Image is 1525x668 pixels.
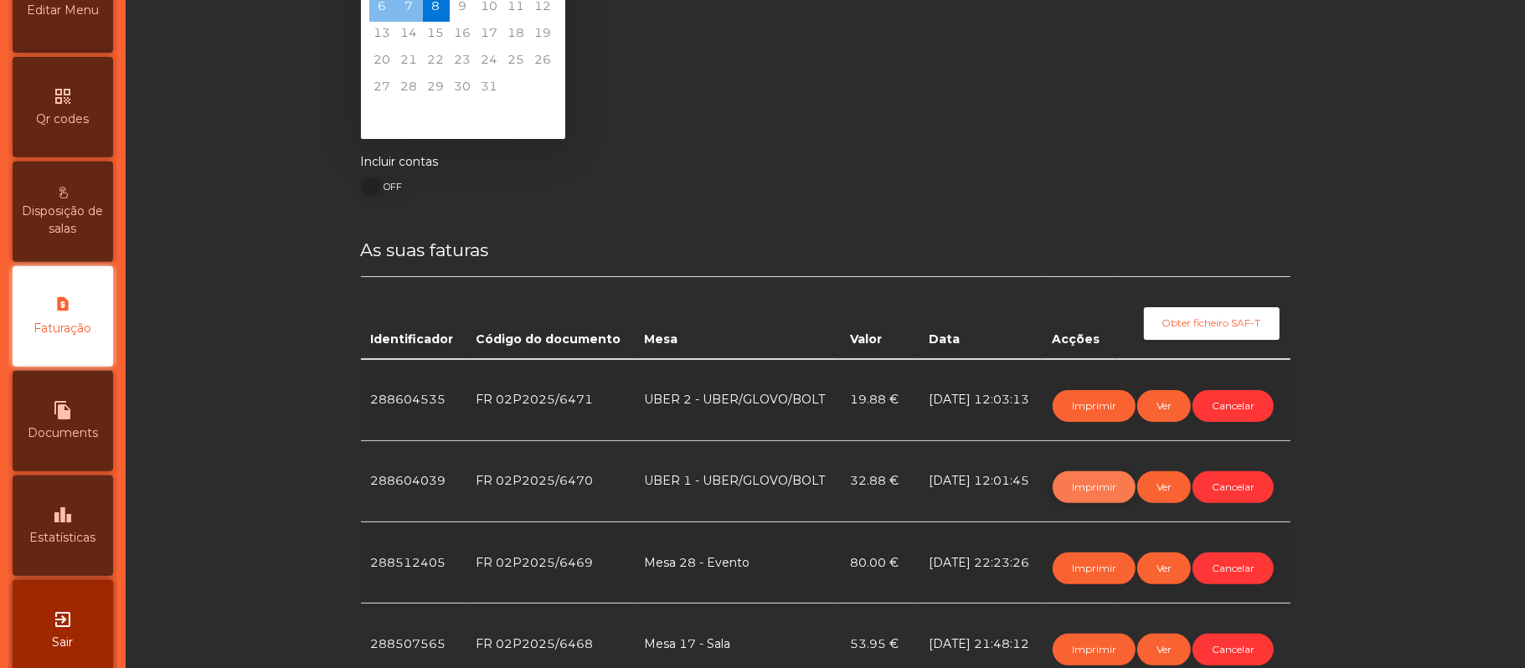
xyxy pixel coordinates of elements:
[919,277,1042,359] th: Data
[423,22,450,49] span: 15
[635,440,840,522] td: UBER 1 - UBER/GLOVO/BOLT
[28,424,98,442] span: Documents
[369,22,396,49] span: 13
[369,75,396,102] span: 27
[530,75,557,102] div: Sunday, November 2, 2025
[1193,552,1274,584] button: Cancelar
[370,177,412,196] span: OFF
[1137,390,1191,422] button: Ver
[423,75,450,102] div: Wednesday, October 29, 2025
[477,102,503,129] div: Friday, November 7, 2025
[530,22,557,49] span: 19
[361,359,466,441] td: 288604535
[840,522,919,604] td: 80.00 €
[477,22,503,49] div: Friday, October 17, 2025
[34,320,92,337] span: Faturação
[361,277,466,359] th: Identificador
[396,75,423,102] div: Tuesday, October 28, 2025
[530,49,557,75] span: 26
[840,359,919,441] td: 19.88 €
[503,49,530,75] div: Saturday, October 25, 2025
[396,102,423,129] div: Tuesday, November 4, 2025
[1042,277,1116,359] th: Acções
[53,609,73,629] i: exit_to_app
[1053,390,1136,422] button: Imprimir
[1137,634,1191,665] button: Ver
[450,75,477,102] span: 30
[466,359,634,441] td: FR 02P2025/6471
[503,75,530,102] div: Saturday, November 1, 2025
[53,295,73,316] i: request_page
[635,277,840,359] th: Mesa
[361,440,466,522] td: 288604039
[1144,307,1280,339] button: Obter ficheiro SAF-T
[37,110,90,128] span: Qr codes
[423,49,450,75] span: 22
[396,22,423,49] div: Tuesday, October 14, 2025
[466,440,634,522] td: FR 02P2025/6470
[635,522,840,604] td: Mesa 28 - Evento
[1137,471,1191,503] button: Ver
[450,22,477,49] div: Thursday, October 16, 2025
[503,49,530,75] span: 25
[530,22,557,49] div: Sunday, October 19, 2025
[396,22,423,49] span: 14
[1193,390,1274,422] button: Cancelar
[450,102,477,129] div: Thursday, November 6, 2025
[423,75,450,102] span: 29
[396,49,423,75] div: Tuesday, October 21, 2025
[53,505,73,525] i: leaderboard
[530,49,557,75] div: Sunday, October 26, 2025
[477,49,503,75] div: Friday, October 24, 2025
[369,22,396,49] div: Monday, October 13, 2025
[477,75,503,102] div: Friday, October 31, 2025
[423,102,450,129] div: Wednesday, November 5, 2025
[477,75,503,102] span: 31
[53,634,74,651] span: Sair
[369,49,396,75] span: 20
[53,86,73,106] i: qr_code
[919,359,1042,441] td: [DATE] 12:03:13
[840,277,919,359] th: Valor
[1053,552,1136,584] button: Imprimir
[1137,552,1191,584] button: Ver
[396,75,423,102] span: 28
[1193,634,1274,665] button: Cancelar
[369,102,396,129] div: Monday, November 3, 2025
[466,277,634,359] th: Código do documento
[450,75,477,102] div: Thursday, October 30, 2025
[450,49,477,75] div: Thursday, October 23, 2025
[1193,471,1274,503] button: Cancelar
[27,2,99,19] span: Editar Menu
[396,49,423,75] span: 21
[369,49,396,75] div: Monday, October 20, 2025
[30,529,96,547] span: Estatísticas
[17,203,109,238] span: Disposição de salas
[361,238,1291,263] h4: As suas faturas
[53,400,73,420] i: file_copy
[635,359,840,441] td: UBER 2 - UBER/GLOVO/BOLT
[503,22,530,49] span: 18
[361,153,439,171] label: Incluir contas
[919,522,1042,604] td: [DATE] 22:23:26
[423,49,450,75] div: Wednesday, October 22, 2025
[1053,471,1136,503] button: Imprimir
[369,75,396,102] div: Monday, October 27, 2025
[503,102,530,129] div: Saturday, November 8, 2025
[919,440,1042,522] td: [DATE] 12:01:45
[477,49,503,75] span: 24
[450,49,477,75] span: 23
[477,22,503,49] span: 17
[361,522,466,604] td: 288512405
[1053,634,1136,665] button: Imprimir
[503,22,530,49] div: Saturday, October 18, 2025
[840,440,919,522] td: 32.88 €
[423,22,450,49] div: Wednesday, October 15, 2025
[466,522,634,604] td: FR 02P2025/6469
[530,102,557,129] div: Sunday, November 9, 2025
[450,22,477,49] span: 16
